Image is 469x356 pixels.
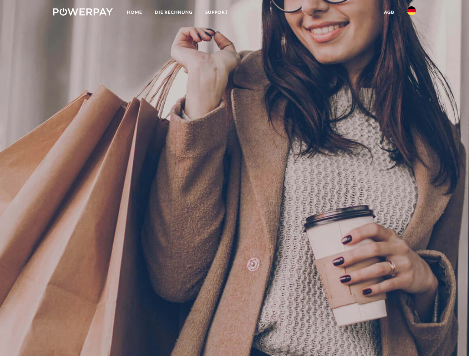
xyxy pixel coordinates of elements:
[149,6,199,19] a: DIE RECHNUNG
[407,6,416,15] img: de
[53,8,113,16] img: logo-powerpay-white.svg
[199,6,234,19] a: SUPPORT
[121,6,149,19] a: Home
[378,6,401,19] a: agb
